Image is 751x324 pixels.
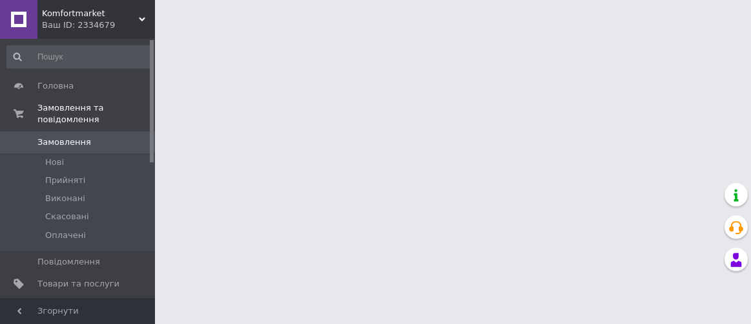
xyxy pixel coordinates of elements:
span: Оплачені [45,230,86,241]
span: Нові [45,157,64,168]
span: Замовлення [37,136,91,148]
span: Виконані [45,193,85,204]
span: Komfortmarket [42,8,139,19]
span: Повідомлення [37,256,100,268]
span: Прийняті [45,175,85,186]
span: Товари та послуги [37,278,119,290]
input: Пошук [6,45,152,69]
span: Головна [37,80,74,92]
span: Скасовані [45,211,89,222]
span: Замовлення та повідомлення [37,102,155,125]
div: Ваш ID: 2334679 [42,19,155,31]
